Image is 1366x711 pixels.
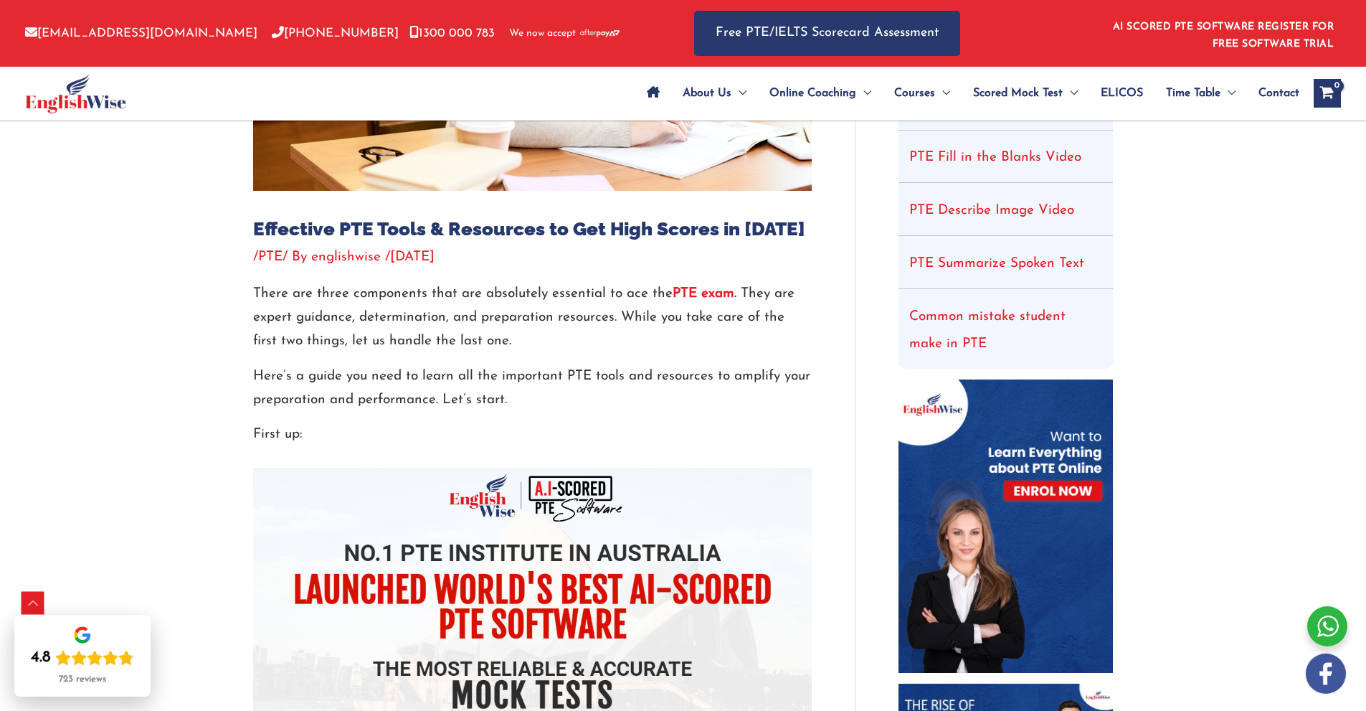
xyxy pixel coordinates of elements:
span: We now accept [509,27,576,41]
span: Scored Mock Test [973,68,1063,118]
a: [EMAIL_ADDRESS][DOMAIN_NAME] [25,27,257,39]
nav: Site Navigation: Main Menu [635,68,1299,118]
div: Rating: 4.8 out of 5 [31,648,134,668]
a: PTE Describe Image Video [909,204,1074,217]
a: CoursesMenu Toggle [883,68,962,118]
img: white-facebook.png [1306,654,1346,694]
span: Menu Toggle [1063,68,1078,118]
a: Scored Mock TestMenu Toggle [962,68,1089,118]
p: There are three components that are absolutely essential to ace the . They are expert guidance, d... [253,282,812,354]
span: Menu Toggle [856,68,871,118]
a: Free PTE/IELTS Scorecard Assessment [694,11,960,56]
a: PTE [258,250,283,264]
div: / / By / [253,248,812,268]
a: About UsMenu Toggle [671,68,758,118]
h1: Effective PTE Tools & Resources to Get High Scores in [DATE] [253,218,812,240]
span: Contact [1258,68,1299,118]
span: Courses [894,68,935,118]
p: First up: [253,423,812,446]
span: About Us [683,68,731,118]
span: ELICOS [1101,68,1143,118]
img: Afterpay-Logo [580,29,620,37]
a: englishwise [311,250,385,264]
a: Online CoachingMenu Toggle [758,68,883,118]
div: 723 reviews [59,674,106,685]
a: PTE Summarize Spoken Text [909,257,1084,270]
a: 1300 000 783 [409,27,495,39]
a: PTE Fill in the Blanks Video [909,151,1081,164]
a: Common mistake student make in PTE [909,310,1066,351]
aside: Header Widget 1 [1104,10,1341,57]
a: View Shopping Cart, empty [1314,79,1341,108]
a: Contact [1247,68,1299,118]
span: Time Table [1166,68,1220,118]
a: PTE exam [673,287,734,301]
img: cropped-ew-logo [25,74,126,113]
span: Menu Toggle [1220,68,1235,118]
a: [PHONE_NUMBER] [272,27,399,39]
span: Menu Toggle [935,68,950,118]
div: 4.8 [31,648,51,668]
span: englishwise [311,250,381,264]
a: Time TableMenu Toggle [1154,68,1247,118]
p: Here’s a guide you need to learn all the important PTE tools and resources to amplify your prepar... [253,364,812,413]
span: Menu Toggle [731,68,746,118]
span: Online Coaching [769,68,856,118]
a: ELICOS [1089,68,1154,118]
span: [DATE] [390,250,435,264]
a: AI SCORED PTE SOFTWARE REGISTER FOR FREE SOFTWARE TRIAL [1113,22,1334,50]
